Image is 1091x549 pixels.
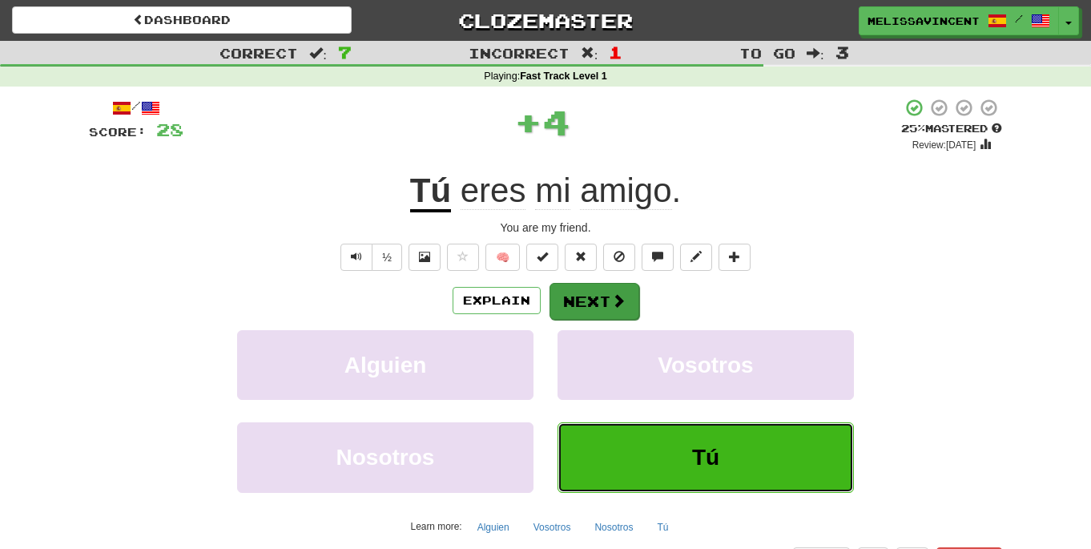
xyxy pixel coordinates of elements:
[526,244,558,271] button: Set this sentence to 100% Mastered (alt+m)
[336,445,435,470] span: Nosotros
[550,283,639,320] button: Next
[558,330,854,400] button: Vosotros
[344,353,427,377] span: Alguien
[692,445,719,470] span: Tú
[525,515,580,539] button: Vosotros
[376,6,715,34] a: Clozemaster
[901,122,1002,136] div: Mastered
[89,125,147,139] span: Score:
[542,102,570,142] span: 4
[469,45,570,61] span: Incorrect
[237,422,533,492] button: Nosotros
[565,244,597,271] button: Reset to 0% Mastered (alt+r)
[340,244,372,271] button: Play sentence audio (ctl+space)
[409,244,441,271] button: Show image (alt+x)
[859,6,1059,35] a: melissavincent /
[12,6,352,34] a: Dashboard
[337,244,402,271] div: Text-to-speech controls
[372,244,402,271] button: ½
[642,244,674,271] button: Discuss sentence (alt+u)
[558,422,854,492] button: Tú
[581,46,598,60] span: :
[580,172,671,210] span: amigo
[901,122,925,135] span: 25 %
[658,353,753,377] span: Vosotros
[1015,13,1023,24] span: /
[912,139,976,151] small: Review: [DATE]
[535,172,570,210] span: mi
[648,515,677,539] button: Tú
[411,521,462,532] small: Learn more:
[89,220,1002,236] div: You are my friend.
[868,14,980,28] span: melissavincent
[309,46,327,60] span: :
[680,244,712,271] button: Edit sentence (alt+d)
[719,244,751,271] button: Add to collection (alt+a)
[603,244,635,271] button: Ignore sentence (alt+i)
[739,45,795,61] span: To go
[453,287,541,314] button: Explain
[237,330,533,400] button: Alguien
[451,172,681,210] span: .
[219,45,298,61] span: Correct
[485,244,520,271] button: 🧠
[514,98,542,146] span: +
[609,42,622,62] span: 1
[469,515,518,539] button: Alguien
[520,71,607,82] strong: Fast Track Level 1
[89,98,183,118] div: /
[807,46,824,60] span: :
[447,244,479,271] button: Favorite sentence (alt+f)
[410,172,451,212] u: Tú
[156,119,183,139] span: 28
[338,42,352,62] span: 7
[586,515,642,539] button: Nosotros
[835,42,849,62] span: 3
[461,172,526,210] span: eres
